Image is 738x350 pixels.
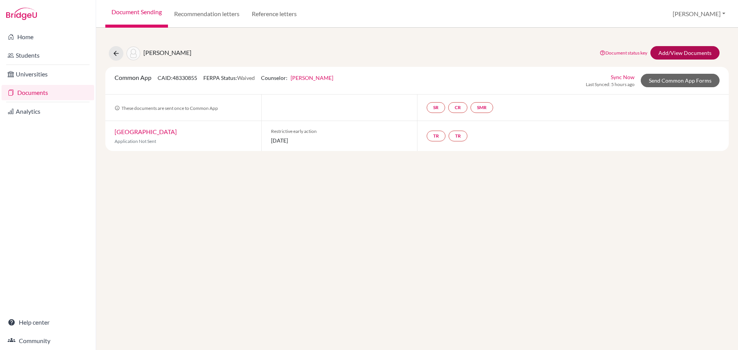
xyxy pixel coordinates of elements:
[427,102,445,113] a: SR
[291,75,333,81] a: [PERSON_NAME]
[449,131,467,141] a: TR
[600,50,647,56] a: Document status key
[2,104,94,119] a: Analytics
[271,128,408,135] span: Restrictive early action
[2,85,94,100] a: Documents
[115,74,151,81] span: Common App
[586,81,635,88] span: Last Synced: 5 hours ago
[143,49,191,56] span: [PERSON_NAME]
[650,46,720,60] a: Add/View Documents
[669,7,729,21] button: [PERSON_NAME]
[611,73,635,81] a: Sync Now
[2,66,94,82] a: Universities
[2,333,94,348] a: Community
[115,105,218,111] span: These documents are sent once to Common App
[448,102,467,113] a: CR
[158,75,197,81] span: CAID: 48330855
[203,75,255,81] span: FERPA Status:
[2,29,94,45] a: Home
[6,8,37,20] img: Bridge-U
[115,138,156,144] span: Application Not Sent
[271,136,408,144] span: [DATE]
[115,128,177,135] a: [GEOGRAPHIC_DATA]
[261,75,333,81] span: Counselor:
[2,48,94,63] a: Students
[2,315,94,330] a: Help center
[641,74,720,87] a: Send Common App Forms
[427,131,445,141] a: TR
[470,102,493,113] a: SMR
[237,75,255,81] span: Waived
